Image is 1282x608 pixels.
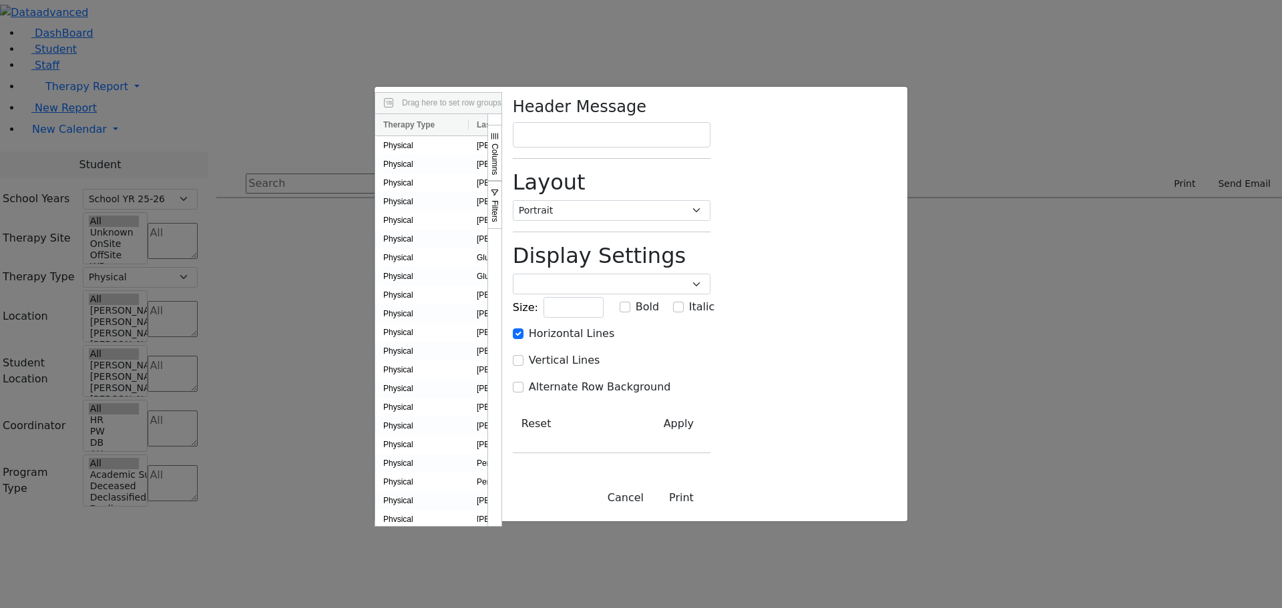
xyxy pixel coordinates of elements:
[487,181,501,229] button: Filters
[469,398,560,416] div: [PERSON_NAME]
[375,286,469,304] div: Physical
[375,136,469,155] div: Physical
[513,411,560,436] button: Reset
[469,267,560,286] div: Gluck
[383,120,435,129] span: Therapy Type
[469,174,560,192] div: [PERSON_NAME]
[469,230,560,248] div: [PERSON_NAME]
[375,230,469,248] div: Physical
[375,323,469,342] div: Physical
[469,211,560,230] div: [PERSON_NAME]
[469,304,560,323] div: [PERSON_NAME]
[469,323,560,342] div: [PERSON_NAME]
[375,174,469,192] div: Physical
[652,485,710,511] button: Print
[490,143,499,175] span: Columns
[375,510,469,529] div: Physical
[375,211,469,230] div: Physical
[469,473,560,491] div: Perl
[599,485,652,511] button: Close
[375,155,469,174] div: Physical
[490,200,499,222] span: Filters
[375,416,469,435] div: Physical
[469,379,560,398] div: [PERSON_NAME]
[469,510,560,529] div: [PERSON_NAME]
[529,379,671,395] label: Alternate Row Background
[513,243,710,268] h2: Display Settings
[375,454,469,473] div: Physical
[375,398,469,416] div: Physical
[469,435,560,454] div: [PERSON_NAME]
[469,360,560,379] div: [PERSON_NAME]
[477,120,517,129] span: Last Name
[529,352,600,368] label: Vertical Lines
[375,267,469,286] div: Physical
[469,491,560,510] div: [PERSON_NAME]
[469,286,560,304] div: [PERSON_NAME]
[469,192,560,211] div: [PERSON_NAME]
[375,491,469,510] div: Physical
[636,299,659,315] label: Bold
[487,125,501,181] button: Columns
[513,170,710,195] h2: Layout
[529,326,614,342] label: Horizontal Lines
[469,136,560,155] div: [PERSON_NAME]
[375,342,469,360] div: Physical
[469,342,560,360] div: [PERSON_NAME]
[375,304,469,323] div: Physical
[513,300,538,316] label: Size:
[513,97,710,117] h4: Header Message
[469,416,560,435] div: [PERSON_NAME]
[402,98,501,107] span: Drag here to set row groups
[469,454,560,473] div: Perl
[375,379,469,398] div: Physical
[375,248,469,267] div: Physical
[469,155,560,174] div: [PERSON_NAME]
[375,435,469,454] div: Physical
[375,192,469,211] div: Physical
[689,299,714,315] label: Italic
[647,411,710,436] button: Apply
[375,473,469,491] div: Physical
[375,360,469,379] div: Physical
[469,248,560,267] div: Gluck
